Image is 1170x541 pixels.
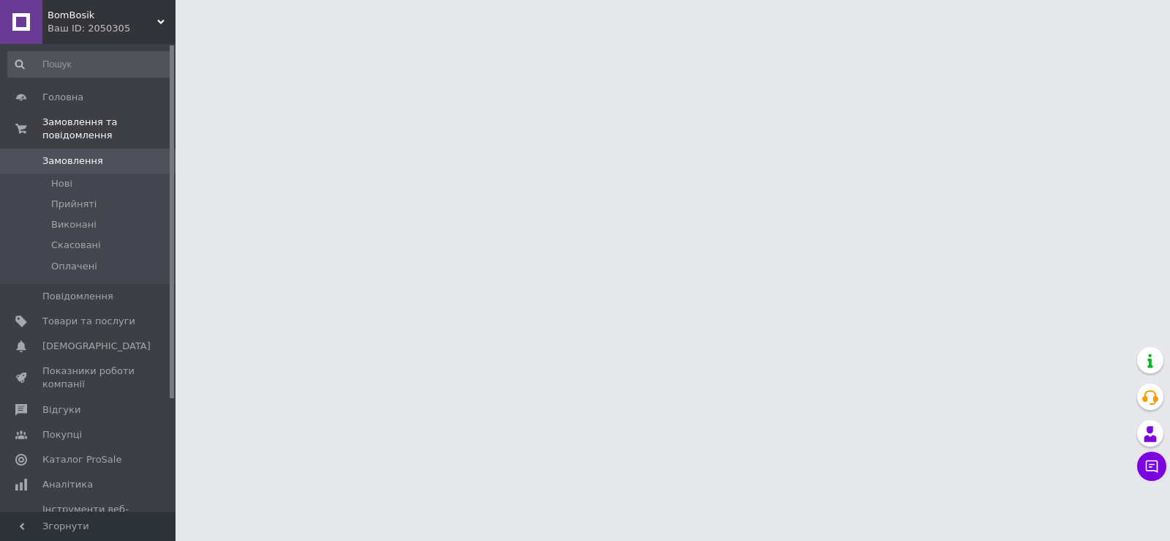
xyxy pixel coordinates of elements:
span: Замовлення [42,154,103,168]
span: Головна [42,91,83,104]
span: Скасовані [51,239,101,252]
span: BomBosik [48,9,157,22]
span: Інструменти веб-майстра та SEO [42,503,135,529]
span: Замовлення та повідомлення [42,116,175,142]
span: Виконані [51,218,97,231]
span: Каталог ProSale [42,453,121,466]
span: Нові [51,177,72,190]
span: Оплачені [51,260,97,273]
span: Прийняті [51,198,97,211]
span: [DEMOGRAPHIC_DATA] [42,340,151,353]
span: Товари та послуги [42,315,135,328]
button: Чат з покупцем [1137,452,1166,481]
span: Повідомлення [42,290,113,303]
span: Покупці [42,428,82,441]
div: Ваш ID: 2050305 [48,22,175,35]
span: Відгуки [42,403,80,417]
input: Пошук [7,51,173,78]
span: Аналітика [42,478,93,491]
span: Показники роботи компанії [42,365,135,391]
